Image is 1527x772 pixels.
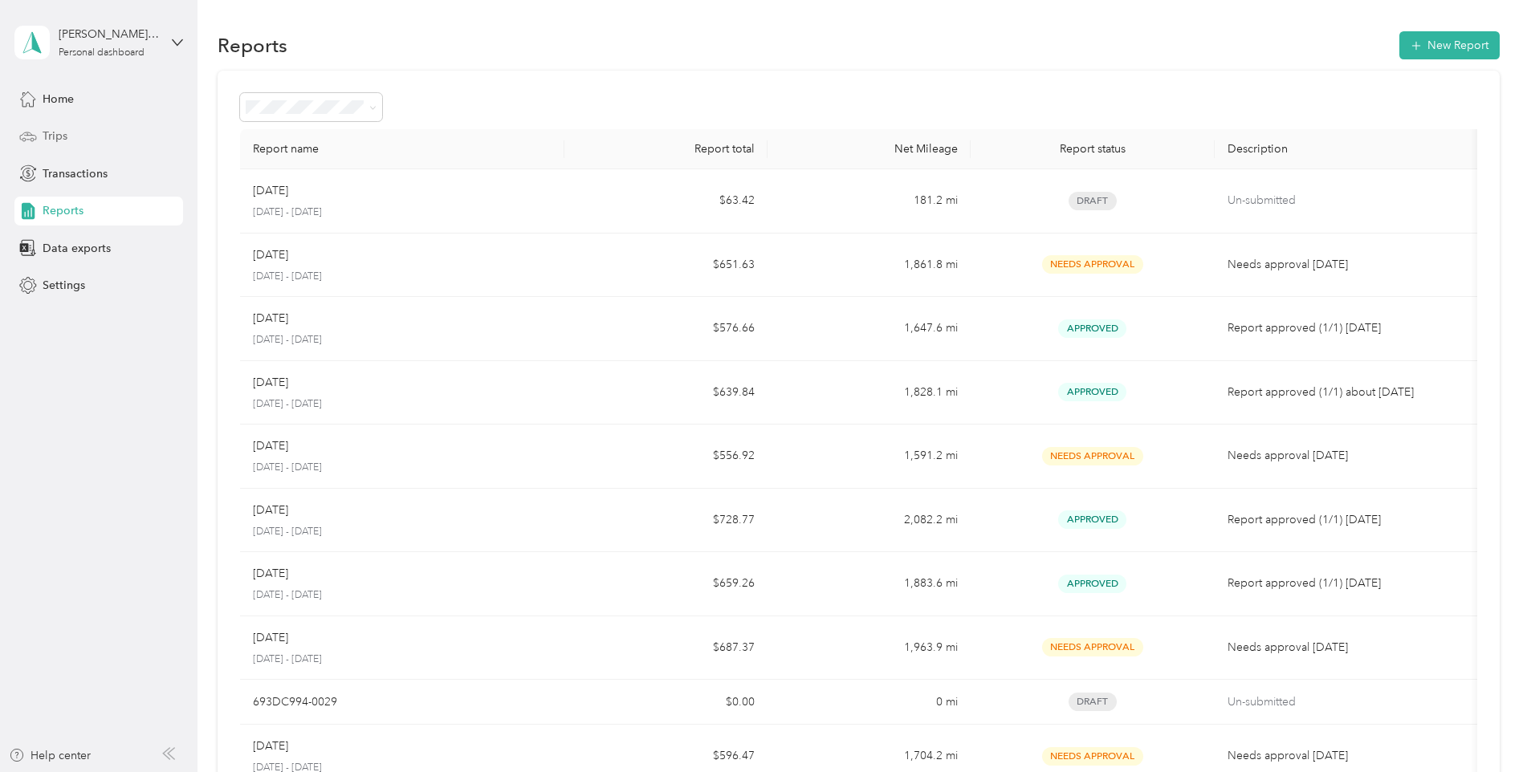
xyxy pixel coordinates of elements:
[768,361,971,425] td: 1,828.1 mi
[1399,31,1500,59] button: New Report
[768,680,971,725] td: 0 mi
[253,461,552,475] p: [DATE] - [DATE]
[253,629,288,647] p: [DATE]
[253,437,288,455] p: [DATE]
[1042,747,1143,766] span: Needs Approval
[253,205,552,220] p: [DATE] - [DATE]
[564,425,768,489] td: $556.92
[768,616,971,681] td: 1,963.9 mi
[59,26,159,43] div: [PERSON_NAME][EMAIL_ADDRESS][PERSON_NAME][DOMAIN_NAME]
[43,91,74,108] span: Home
[1228,192,1472,209] p: Un-submitted
[1228,447,1472,465] p: Needs approval [DATE]
[253,182,288,200] p: [DATE]
[9,747,91,764] button: Help center
[43,165,108,182] span: Transactions
[1228,319,1472,337] p: Report approved (1/1) [DATE]
[1042,255,1143,274] span: Needs Approval
[1228,511,1472,529] p: Report approved (1/1) [DATE]
[253,525,552,539] p: [DATE] - [DATE]
[43,202,83,219] span: Reports
[253,333,552,347] p: [DATE] - [DATE]
[253,310,288,327] p: [DATE]
[1058,319,1126,338] span: Approved
[1058,383,1126,401] span: Approved
[253,693,337,711] p: 693DC994-0029
[564,129,768,169] th: Report total
[253,397,552,412] p: [DATE] - [DATE]
[240,129,565,169] th: Report name
[768,297,971,361] td: 1,647.6 mi
[768,489,971,553] td: 2,082.2 mi
[1228,639,1472,656] p: Needs approval [DATE]
[1069,693,1117,711] span: Draft
[253,246,288,264] p: [DATE]
[768,552,971,616] td: 1,883.6 mi
[253,652,552,667] p: [DATE] - [DATE]
[1228,256,1472,274] p: Needs approval [DATE]
[1228,384,1472,401] p: Report approved (1/1) about [DATE]
[253,737,288,755] p: [DATE]
[253,374,288,392] p: [DATE]
[564,680,768,725] td: $0.00
[1058,510,1126,529] span: Approved
[1042,638,1143,656] span: Needs Approval
[768,425,971,489] td: 1,591.2 mi
[253,588,552,603] p: [DATE] - [DATE]
[768,129,971,169] th: Net Mileage
[564,169,768,234] td: $63.42
[564,361,768,425] td: $639.84
[1058,575,1126,593] span: Approved
[1215,129,1485,169] th: Description
[253,565,288,583] p: [DATE]
[983,142,1201,156] div: Report status
[43,240,111,257] span: Data exports
[564,552,768,616] td: $659.26
[1228,747,1472,765] p: Needs approval [DATE]
[43,277,85,294] span: Settings
[564,234,768,298] td: $651.63
[1437,682,1527,772] iframe: Everlance-gr Chat Button Frame
[768,169,971,234] td: 181.2 mi
[1228,575,1472,592] p: Report approved (1/1) [DATE]
[218,37,287,54] h1: Reports
[564,489,768,553] td: $728.77
[43,128,67,144] span: Trips
[564,297,768,361] td: $576.66
[1069,192,1117,210] span: Draft
[1042,447,1143,465] span: Needs Approval
[768,234,971,298] td: 1,861.8 mi
[564,616,768,681] td: $687.37
[59,48,145,58] div: Personal dashboard
[1228,693,1472,711] p: Un-submitted
[253,502,288,519] p: [DATE]
[253,270,552,284] p: [DATE] - [DATE]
